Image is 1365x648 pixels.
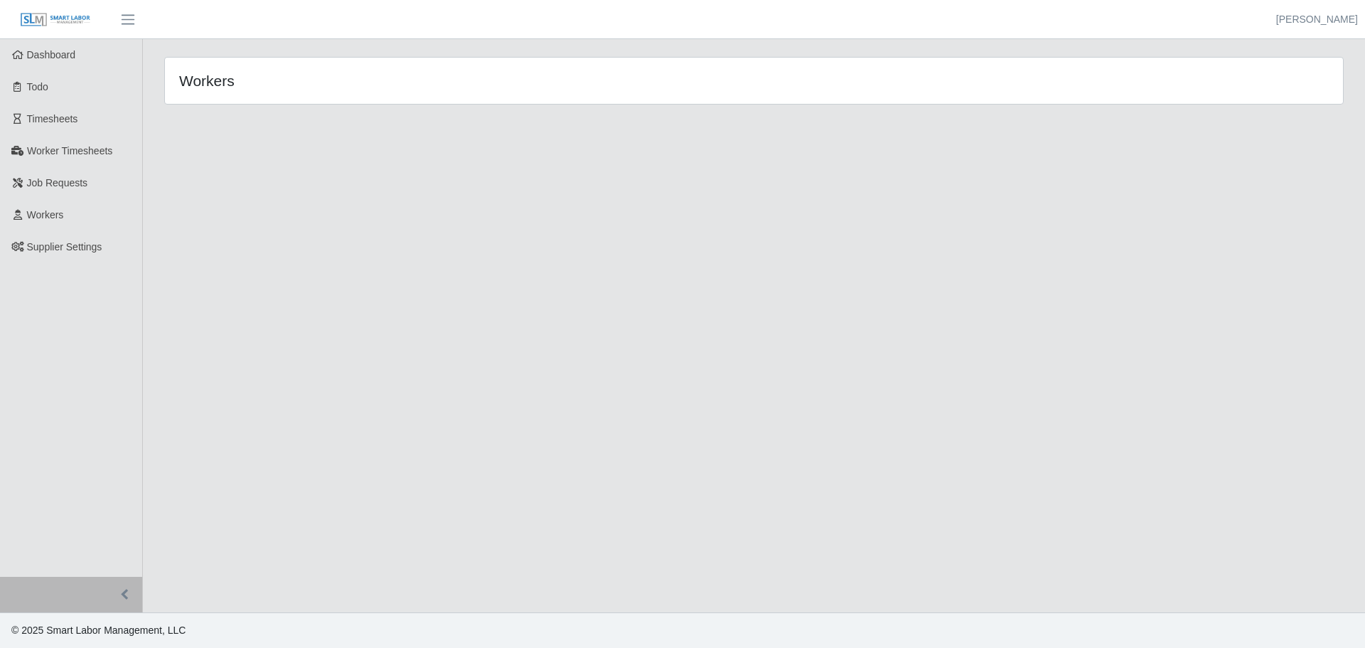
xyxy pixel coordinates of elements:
[27,177,88,188] span: Job Requests
[179,72,646,90] h4: Workers
[27,241,102,253] span: Supplier Settings
[27,81,48,92] span: Todo
[27,145,112,156] span: Worker Timesheets
[20,12,91,28] img: SLM Logo
[11,625,186,636] span: © 2025 Smart Labor Management, LLC
[27,113,78,124] span: Timesheets
[27,49,76,60] span: Dashboard
[27,209,64,221] span: Workers
[1276,12,1358,27] a: [PERSON_NAME]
